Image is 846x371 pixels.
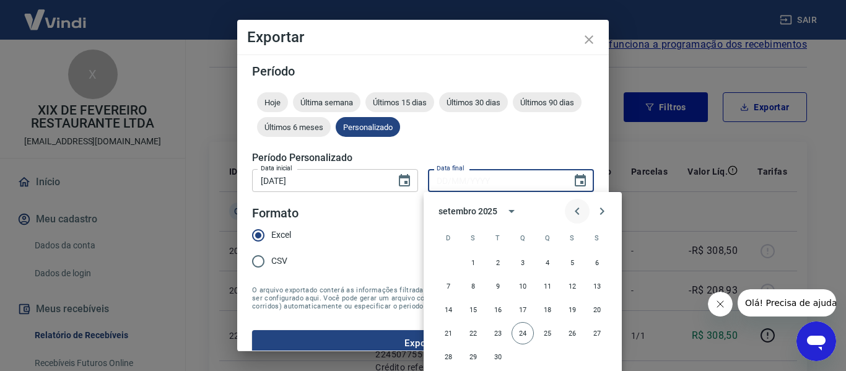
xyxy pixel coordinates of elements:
[293,92,360,112] div: Última semana
[536,251,559,274] button: 4
[487,251,509,274] button: 2
[462,275,484,297] button: 8
[586,299,608,321] button: 20
[438,205,497,218] div: setembro 2025
[437,275,460,297] button: 7
[252,152,594,164] h5: Período Personalizado
[261,164,292,173] label: Data inicial
[536,275,559,297] button: 11
[590,199,614,224] button: Next month
[501,201,522,222] button: calendar view is open, switch to year view
[365,92,434,112] div: Últimos 15 dias
[487,322,509,344] button: 23
[257,98,288,107] span: Hoje
[462,251,484,274] button: 1
[561,322,583,344] button: 26
[708,292,733,316] iframe: Fechar mensagem
[586,275,608,297] button: 13
[462,299,484,321] button: 15
[257,123,331,132] span: Últimos 6 meses
[439,98,508,107] span: Últimos 30 dias
[293,98,360,107] span: Última semana
[536,322,559,344] button: 25
[586,225,608,250] span: sábado
[586,322,608,344] button: 27
[512,225,534,250] span: quarta-feira
[513,98,582,107] span: Últimos 90 dias
[365,98,434,107] span: Últimos 15 dias
[437,346,460,368] button: 28
[271,255,287,268] span: CSV
[574,25,604,55] button: close
[462,225,484,250] span: segunda-feira
[462,346,484,368] button: 29
[536,299,559,321] button: 18
[561,299,583,321] button: 19
[513,92,582,112] div: Últimos 90 dias
[437,322,460,344] button: 21
[586,251,608,274] button: 6
[512,322,534,344] button: 24
[437,225,460,250] span: domingo
[271,229,291,242] span: Excel
[247,30,599,45] h4: Exportar
[437,164,464,173] label: Data final
[462,322,484,344] button: 22
[439,92,508,112] div: Últimos 30 dias
[738,289,836,316] iframe: Mensagem da empresa
[257,117,331,137] div: Últimos 6 meses
[428,169,563,192] input: DD/MM/YYYY
[561,251,583,274] button: 5
[536,225,559,250] span: quinta-feira
[252,65,594,77] h5: Período
[512,299,534,321] button: 17
[796,321,836,361] iframe: Botão para abrir a janela de mensagens
[561,225,583,250] span: sexta-feira
[487,275,509,297] button: 9
[252,204,299,222] legend: Formato
[252,286,594,310] span: O arquivo exportado conterá as informações filtradas na tela anterior com exceção do período que ...
[257,92,288,112] div: Hoje
[392,168,417,193] button: Choose date, selected date is 1 de ago de 2025
[512,251,534,274] button: 3
[487,225,509,250] span: terça-feira
[336,117,400,137] div: Personalizado
[252,330,594,356] button: Exportar
[7,9,104,19] span: Olá! Precisa de ajuda?
[512,275,534,297] button: 10
[561,275,583,297] button: 12
[487,346,509,368] button: 30
[437,299,460,321] button: 14
[487,299,509,321] button: 16
[565,199,590,224] button: Previous month
[336,123,400,132] span: Personalizado
[568,168,593,193] button: Choose date
[252,169,387,192] input: DD/MM/YYYY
